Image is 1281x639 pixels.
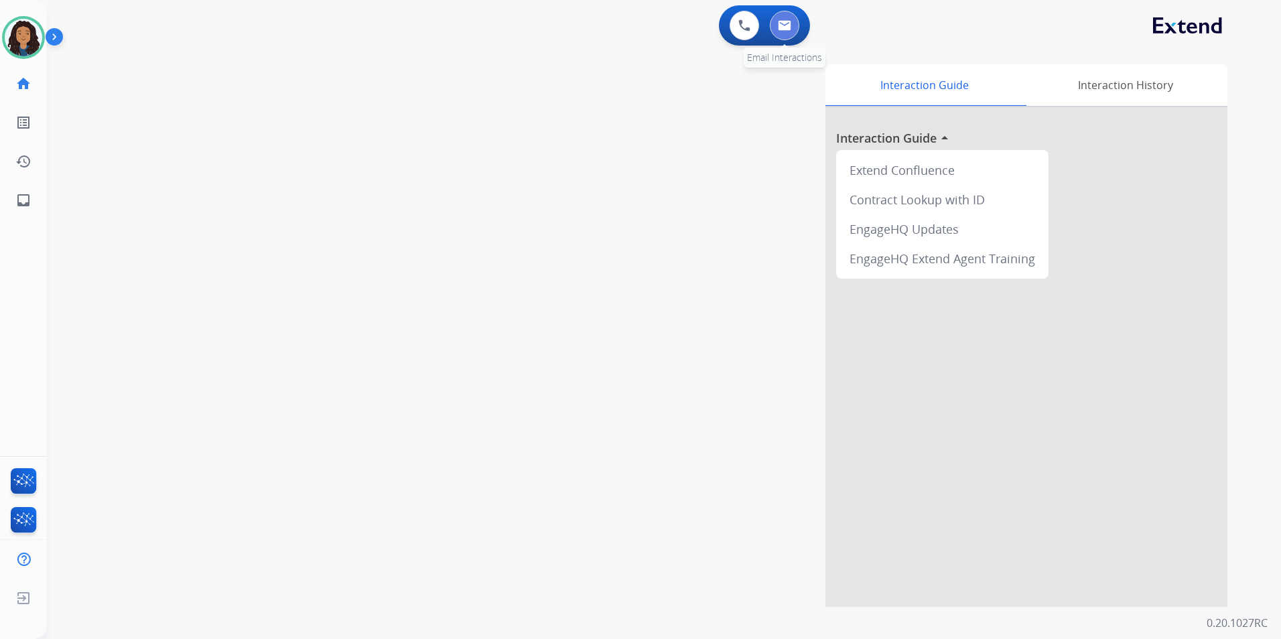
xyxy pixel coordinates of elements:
[841,185,1043,214] div: Contract Lookup with ID
[747,51,822,64] span: Email Interactions
[5,19,42,56] img: avatar
[841,155,1043,185] div: Extend Confluence
[15,153,31,169] mat-icon: history
[15,76,31,92] mat-icon: home
[15,115,31,131] mat-icon: list_alt
[1023,64,1227,106] div: Interaction History
[841,244,1043,273] div: EngageHQ Extend Agent Training
[841,214,1043,244] div: EngageHQ Updates
[15,192,31,208] mat-icon: inbox
[825,64,1023,106] div: Interaction Guide
[1207,615,1268,631] p: 0.20.1027RC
